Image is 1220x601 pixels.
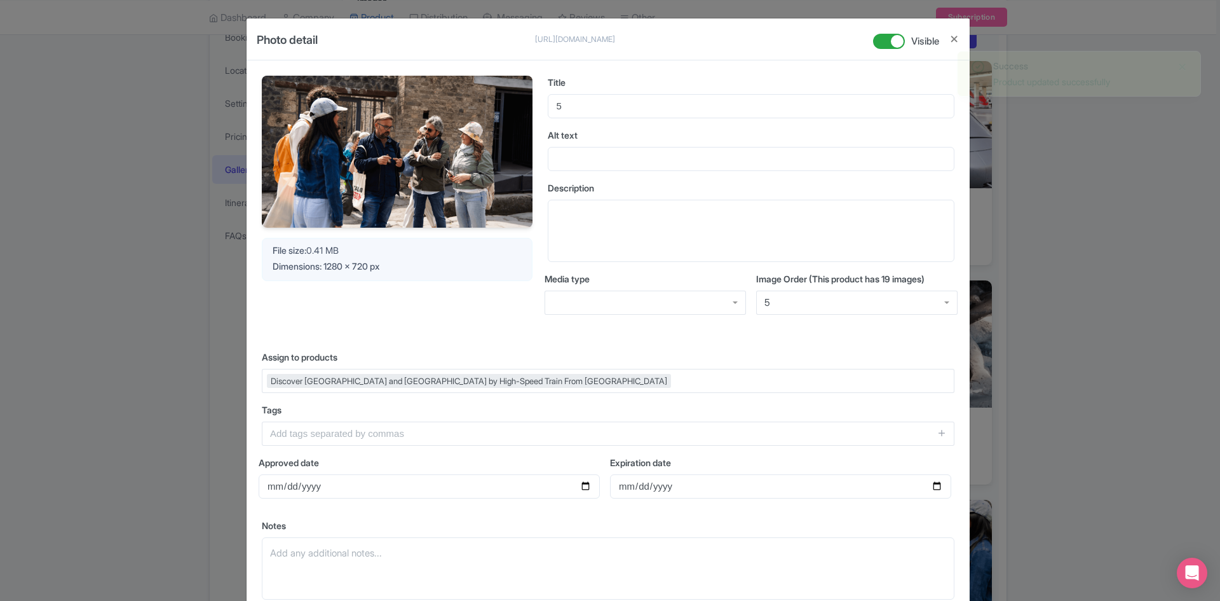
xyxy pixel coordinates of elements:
div: 5 [764,297,770,308]
span: Expiration date [610,457,671,468]
div: Product updated successfully [993,75,1167,88]
span: Title [548,77,566,88]
div: 0.41 MB [273,244,522,257]
span: Approved date [259,457,319,468]
button: Close [1177,59,1188,74]
input: Add tags separated by commas [262,422,954,446]
span: Dimensions: 1280 x 720 px [273,261,379,272]
button: Close [949,31,959,47]
div: Success [993,59,1167,73]
span: Visible [911,34,939,49]
img: 5_tgqall.png [262,76,532,228]
span: Assign to products [262,352,337,363]
span: File size: [273,245,306,256]
p: [URL][DOMAIN_NAME] [535,34,656,45]
div: Discover [GEOGRAPHIC_DATA] and [GEOGRAPHIC_DATA] by High-Speed Train From [GEOGRAPHIC_DATA] [267,374,671,388]
h4: Photo detail [257,31,318,60]
div: Open Intercom Messenger [1177,558,1207,588]
span: Media type [545,273,590,284]
span: Tags [262,404,281,415]
span: Alt text [548,130,578,141]
span: Description [548,183,594,193]
span: Image Order (This product has 19 images) [756,273,925,284]
span: Notes [262,520,286,531]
